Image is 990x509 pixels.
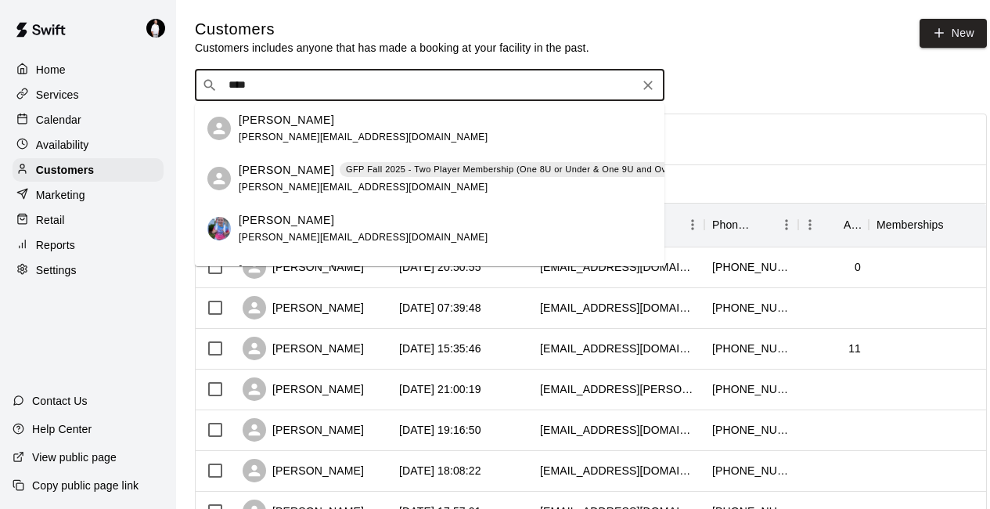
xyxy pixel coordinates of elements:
[243,337,364,360] div: [PERSON_NAME]
[13,158,164,182] a: Customers
[712,463,790,478] div: +18505851860
[239,212,334,229] p: [PERSON_NAME]
[877,203,944,247] div: Memberships
[13,83,164,106] a: Services
[32,393,88,409] p: Contact Us
[36,262,77,278] p: Settings
[143,13,176,44] div: Travis Hamilton
[36,212,65,228] p: Retail
[243,459,364,482] div: [PERSON_NAME]
[399,259,481,275] div: 2025-10-09 20:50:55
[239,162,334,179] p: [PERSON_NAME]
[944,214,966,236] button: Sort
[681,213,704,236] button: Menu
[346,163,678,176] p: GFP Fall 2025 - Two Player Membership (One 8U or Under & One 9U and Over)
[36,62,66,78] p: Home
[239,232,488,243] span: [PERSON_NAME][EMAIL_ADDRESS][DOMAIN_NAME]
[32,421,92,437] p: Help Center
[540,341,697,356] div: anniesheets@gmail.com
[13,108,164,132] a: Calendar
[243,296,364,319] div: [PERSON_NAME]
[195,40,589,56] p: Customers includes anyone that has made a booking at your facility in the past.
[13,258,164,282] a: Settings
[243,255,364,279] div: [PERSON_NAME]
[848,341,861,356] div: 11
[855,259,861,275] div: 0
[13,233,164,257] a: Reports
[920,19,987,48] a: New
[36,137,89,153] p: Availability
[195,70,664,101] div: Search customers by name or email
[207,117,231,140] div: Brad Dietz
[798,203,869,247] div: Age
[532,203,704,247] div: Email
[712,341,790,356] div: +16148934977
[146,19,165,38] img: Travis Hamilton
[540,259,697,275] div: braidsbycola@gmail.com
[36,162,94,178] p: Customers
[207,217,231,240] img: Addie Dietz
[399,341,481,356] div: 2025-10-08 15:35:46
[540,422,697,438] div: melissakubic86@gmail.com
[775,213,798,236] button: Menu
[712,422,790,438] div: +18475536026
[13,133,164,157] a: Availability
[399,422,481,438] div: 2025-10-07 19:16:50
[243,418,364,442] div: [PERSON_NAME]
[13,58,164,81] a: Home
[798,213,822,236] button: Menu
[399,463,481,478] div: 2025-10-07 18:08:22
[36,87,79,103] p: Services
[36,112,81,128] p: Calendar
[822,214,844,236] button: Sort
[239,262,334,279] p: [PERSON_NAME]
[239,112,334,128] p: [PERSON_NAME]
[399,381,481,397] div: 2025-10-07 21:00:19
[712,203,753,247] div: Phone Number
[195,19,589,40] h5: Customers
[637,74,659,96] button: Clear
[239,132,488,143] span: [PERSON_NAME][EMAIL_ADDRESS][DOMAIN_NAME]
[844,203,861,247] div: Age
[540,381,697,397] div: heather.p.sullins@gmail.com
[36,187,85,203] p: Marketing
[36,237,75,253] p: Reports
[540,463,697,478] div: nksmith87@gmail.com
[540,300,697,316] div: rachelnewman417@gmail.com
[13,208,164,232] a: Retail
[243,377,364,401] div: [PERSON_NAME]
[239,182,488,193] span: [PERSON_NAME][EMAIL_ADDRESS][DOMAIN_NAME]
[399,300,481,316] div: 2025-10-09 07:39:48
[704,203,798,247] div: Phone Number
[32,478,139,493] p: Copy public page link
[712,300,790,316] div: +16154030286
[207,167,231,190] div: Mallory Dietz
[13,183,164,207] a: Marketing
[712,259,790,275] div: +13055760224
[753,214,775,236] button: Sort
[712,381,790,397] div: +16152103210
[32,449,117,465] p: View public page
